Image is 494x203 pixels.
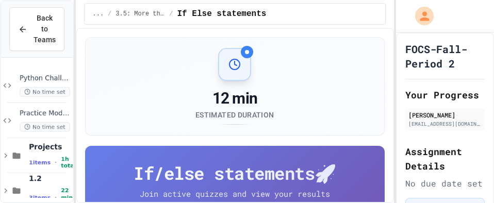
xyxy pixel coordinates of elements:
[169,10,173,18] span: /
[9,7,64,51] button: Back to Teams
[195,89,274,108] div: 12 min
[405,177,485,190] div: No due date set
[108,10,111,18] span: /
[20,122,70,132] span: No time set
[29,142,71,151] span: Projects
[102,162,369,184] h4: If/else statements 🚀
[29,174,71,183] span: 1.2
[34,13,56,45] span: Back to Teams
[29,194,51,201] span: 3 items
[20,74,71,83] span: Python Challenge
[408,120,482,128] div: [EMAIL_ADDRESS][DOMAIN_NAME]
[404,4,436,28] div: My Account
[55,158,57,166] span: •
[177,8,267,20] span: If Else statements
[20,87,70,97] span: No time set
[405,144,485,173] h2: Assignment Details
[195,110,274,120] div: Estimated Duration
[61,156,76,169] span: 1h total
[20,109,71,118] span: Practice Module
[116,10,165,18] span: 3.5: More than Two Choices
[93,10,104,18] span: ...
[408,110,482,120] div: [PERSON_NAME]
[405,88,485,102] h2: Your Progress
[405,42,485,71] h1: FOCS-Fall-Period 2
[55,193,57,201] span: •
[29,159,51,166] span: 1 items
[119,188,351,200] p: Join active quizzes and view your results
